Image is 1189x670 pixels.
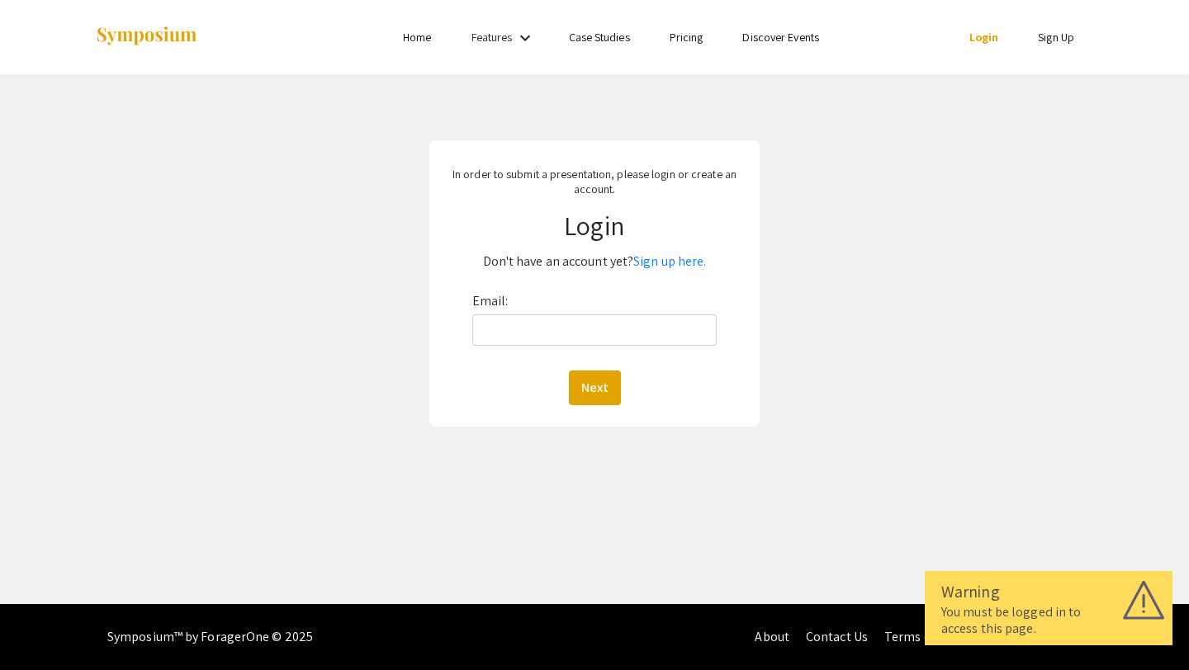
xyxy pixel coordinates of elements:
[569,370,621,405] button: Next
[941,579,1156,604] div: Warning
[969,30,999,45] a: Login
[471,30,513,45] a: Features
[441,167,747,196] p: In order to submit a presentation, please login or create an account.
[515,28,535,48] mat-icon: Expand Features list
[441,248,747,275] p: Don't have an account yet?
[941,604,1156,637] div: You must be logged in to access this page.
[633,252,706,270] a: Sign up here.
[742,30,819,45] a: Discover Events
[755,628,789,645] a: About
[107,604,313,670] div: Symposium™ by ForagerOne © 2025
[569,30,630,45] a: Case Studies
[884,628,978,645] a: Terms of Service
[472,288,509,314] label: Email:
[806,628,868,645] a: Contact Us
[1038,30,1074,45] a: Sign Up
[403,30,431,45] a: Home
[95,26,198,48] img: Symposium by ForagerOne
[441,210,747,241] h1: Login
[670,30,703,45] a: Pricing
